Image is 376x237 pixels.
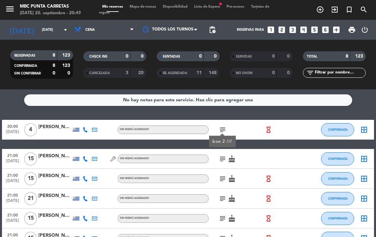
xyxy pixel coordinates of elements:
strong: 0 [287,71,291,75]
span: CONFIRMADA [328,157,348,161]
strong: 8 [53,53,55,58]
i: looks_4 [299,25,308,34]
strong: 0 [272,54,275,59]
span: Sin menú asignado [120,197,149,200]
strong: 0 [141,54,145,59]
strong: 0 [126,54,128,59]
button: CONFIRMADA [321,152,354,166]
span: pending_actions [208,26,216,34]
span: 15 [24,152,37,166]
span: CHECK INS [89,55,107,58]
i: cake [228,214,236,222]
i: cake [228,175,236,183]
i: border_all [360,126,368,134]
i: border_all [360,175,368,183]
i: subject [219,175,227,183]
strong: 0 [214,54,218,59]
div: LOG OUT [358,20,371,40]
span: Mapa de mesas [126,5,159,9]
i: border_all [360,214,368,222]
i: exit_to_app [331,6,339,14]
strong: 0 [272,71,275,75]
button: CONFIRMADA [321,192,354,205]
span: SERVIDAS [236,55,252,58]
span: Sin menú asignado [120,217,149,219]
button: CONFIRMADA [321,172,354,185]
strong: 123 [62,53,71,58]
span: 20:00 [4,122,21,130]
i: add_box [332,25,341,34]
span: CANCELADA [89,71,110,75]
span: [DATE] [4,179,21,186]
strong: 0 [53,71,55,75]
span: Sin menú asignado [120,177,149,180]
strong: 20 [138,71,145,75]
strong: 0 [287,54,291,59]
span: Mis reservas [99,5,126,9]
strong: 148 [209,71,218,75]
span: [DATE] [4,159,21,166]
span: RESERVADAS [14,54,35,57]
span: Lista de Espera [191,5,223,9]
button: CONFIRMADA [321,212,354,225]
span: Sin menú asignado [120,157,149,160]
i: filter_list [306,69,314,77]
span: print [348,26,356,34]
i: menu [5,4,15,14]
i: looks_6 [321,25,330,34]
span: 15 [24,212,37,225]
span: NO SHOW [236,71,253,75]
div: [PERSON_NAME] [38,192,71,200]
strong: 8 [53,63,55,68]
i: arrow_drop_down [62,26,69,34]
i: hourglass_empty [265,195,272,202]
span: 21:00 [4,151,21,159]
button: CONFIRMADA [321,123,354,136]
strong: 0 [67,71,71,75]
i: cake [228,195,236,203]
i: subject [219,126,227,134]
span: 21 [24,192,37,205]
strong: 3 [126,71,128,75]
i: subject [219,195,227,203]
i: add_circle_outline [316,6,324,14]
input: Filtrar por nombre... [314,69,365,76]
div: No hay notas para este servicio. Haz clic para agregar una [123,96,253,104]
div: [PERSON_NAME] [38,212,71,219]
span: Disponibilidad [159,5,191,9]
div: [PERSON_NAME] [38,152,71,160]
strong: 0 [199,54,202,59]
span: 4 [24,123,37,136]
span: TOTAL [307,55,317,58]
i: border_all [360,195,368,203]
i: hourglass_empty [265,215,272,222]
span: Reservas para [237,28,264,32]
span: 15 [24,172,37,185]
strong: 8 [346,54,348,59]
i: looks_3 [288,25,297,34]
i: turned_in_not [345,6,353,14]
i: looks_two [277,25,286,34]
span: [DATE] [4,218,21,226]
div: [PERSON_NAME] [38,172,71,180]
i: border_all [360,155,368,163]
div: [PERSON_NAME] [38,123,71,131]
span: RE AGENDADA [163,71,187,75]
i: looks_5 [310,25,319,34]
i: subject [219,214,227,222]
span: 21:00 [4,211,21,218]
strong: 11 [196,71,202,75]
i: looks_one [267,25,275,34]
div: [DATE] 20. septiembre - 20:49 [20,10,81,17]
span: Sin menú asignado [120,128,149,131]
span: CONFIRMADA [14,64,37,68]
span: Cena [85,28,95,32]
span: CONFIRMADA [328,197,348,200]
i: [DATE] [5,23,39,37]
span: SIN CONFIRMAR [14,72,41,75]
span: 21:00 [4,171,21,179]
div: box 2 /// [212,138,232,145]
i: hourglass_empty [265,126,272,133]
span: [DATE] [4,199,21,206]
span: CONFIRMADA [328,177,348,180]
